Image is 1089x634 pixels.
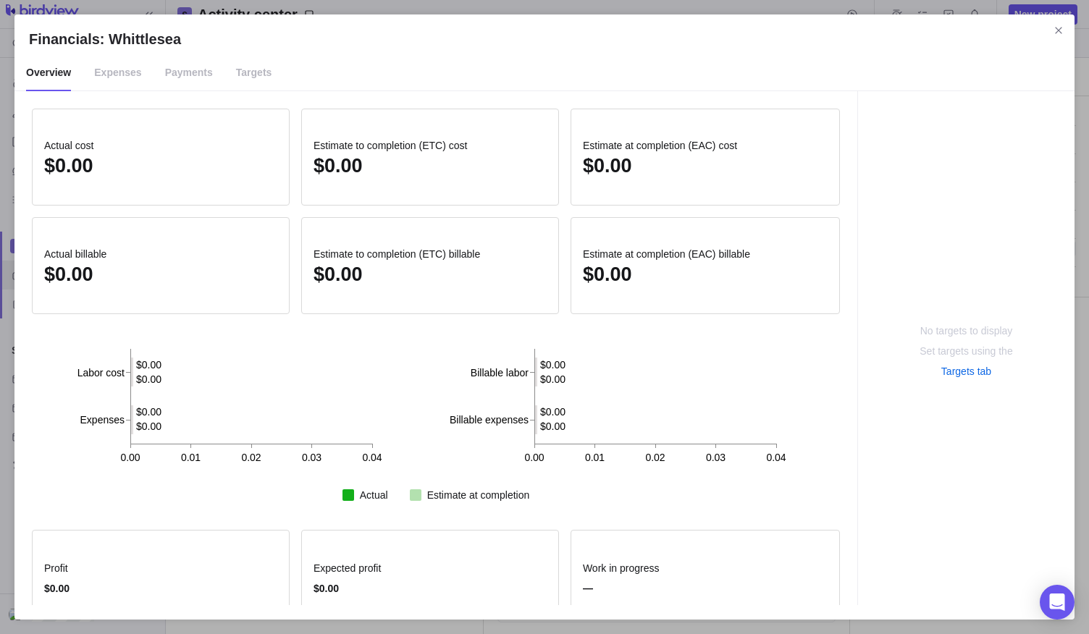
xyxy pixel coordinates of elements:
[540,373,565,385] text: $0.00
[540,406,565,418] text: $0.00
[1048,20,1069,41] span: Close
[136,373,161,385] text: $0.00
[236,55,272,91] span: Targets
[44,561,277,575] span: Profit
[181,452,201,463] text: 0.01
[14,14,1075,620] div: Financials: Whittlesea
[120,452,140,463] text: 0.00
[583,561,828,575] span: Work in progress
[26,55,71,91] span: Overview
[450,414,529,426] tspan: Billable expenses
[44,247,277,261] span: Actual billable
[524,452,544,463] text: 0.00
[314,583,339,594] span: $0.00
[77,367,125,379] tspan: Labor cost
[44,583,70,594] span: $0.00
[471,367,529,379] tspan: Billable labor
[540,420,565,432] text: $0.00
[44,155,93,177] span: $0.00
[941,364,991,379] div: Targets tab
[583,583,593,594] span: —
[362,452,382,463] text: 0.04
[80,414,125,426] tspan: Expenses
[360,488,388,502] div: Actual
[136,359,161,371] text: $0.00
[583,247,828,261] span: Estimate at completion (EAC) billable
[136,420,161,432] text: $0.00
[165,55,213,91] span: Payments
[1040,585,1075,620] div: Open Intercom Messenger
[302,452,321,463] text: 0.03
[314,138,547,153] span: Estimate to completion (ETC) cost
[314,247,547,261] span: Estimate to completion (ETC) billable
[29,29,1060,49] h2: Financials: Whittlesea
[44,138,277,153] span: Actual cost
[706,452,726,463] text: 0.03
[540,359,565,371] text: $0.00
[920,344,1012,358] span: Set targets using the
[583,263,632,285] span: $0.00
[645,452,665,463] text: 0.02
[583,138,828,153] span: Estimate at completion (EAC) cost
[44,263,93,285] span: $0.00
[766,452,786,463] text: 0.04
[241,452,261,463] text: 0.02
[585,452,605,463] text: 0.01
[920,324,1013,338] span: No targets to display
[583,155,632,177] span: $0.00
[136,406,161,418] text: $0.00
[314,561,547,575] span: Expected profit
[94,55,141,91] span: Expenses
[427,488,530,502] div: Estimate at completion
[314,155,363,177] span: $0.00
[314,263,363,285] span: $0.00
